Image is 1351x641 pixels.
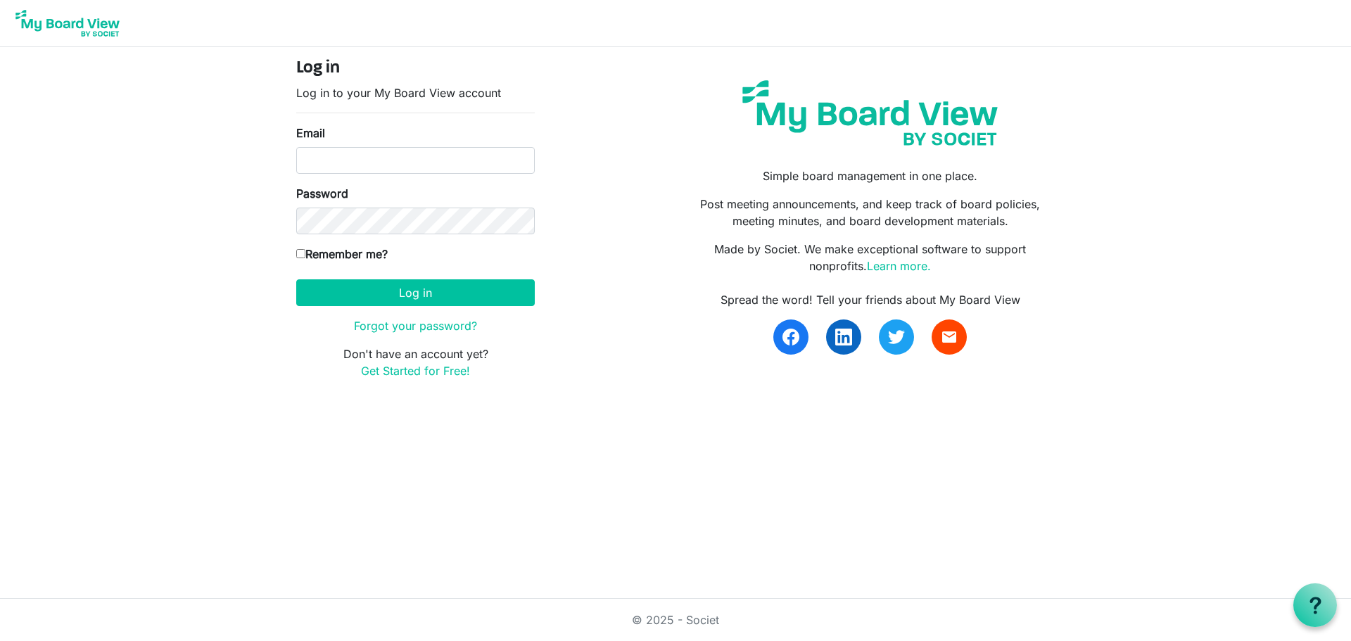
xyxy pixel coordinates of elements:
label: Remember me? [296,246,388,262]
p: Made by Societ. We make exceptional software to support nonprofits. [686,241,1055,274]
p: Log in to your My Board View account [296,84,535,101]
a: Learn more. [867,259,931,273]
div: Spread the word! Tell your friends about My Board View [686,291,1055,308]
p: Don't have an account yet? [296,345,535,379]
p: Simple board management in one place. [686,167,1055,184]
p: Post meeting announcements, and keep track of board policies, meeting minutes, and board developm... [686,196,1055,229]
img: my-board-view-societ.svg [732,70,1008,156]
a: © 2025 - Societ [632,613,719,627]
button: Log in [296,279,535,306]
img: twitter.svg [888,329,905,345]
img: linkedin.svg [835,329,852,345]
a: Get Started for Free! [361,364,470,378]
span: email [941,329,958,345]
label: Password [296,185,348,202]
a: email [932,319,967,355]
h4: Log in [296,58,535,79]
img: My Board View Logo [11,6,124,41]
img: facebook.svg [782,329,799,345]
input: Remember me? [296,249,305,258]
a: Forgot your password? [354,319,477,333]
label: Email [296,125,325,141]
